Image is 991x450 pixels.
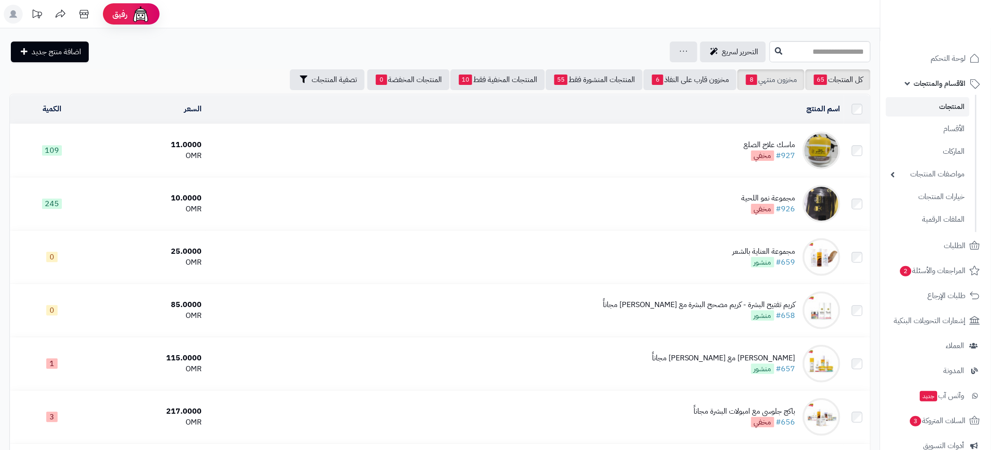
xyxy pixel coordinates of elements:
img: باكج جلوسي مع امبولات البشرة مجاناً [803,398,840,436]
span: 3 [910,416,922,427]
span: المدونة [944,364,965,377]
a: لوحة التحكم [886,47,985,70]
img: مجموعة العناية بالشعر [803,238,840,276]
span: 2 [900,266,912,277]
div: OMR [97,417,202,428]
a: الملفات الرقمية [886,209,970,230]
span: مخفي [751,150,774,161]
a: السلات المتروكة3 [886,409,985,432]
a: المنتجات المخفضة0 [367,69,449,90]
img: ai-face.png [131,5,150,24]
a: العملاء [886,334,985,357]
a: الماركات [886,142,970,162]
a: مخزون منتهي8 [737,69,805,90]
div: مجموعة العناية بالشعر [733,246,796,257]
div: [PERSON_NAME] مع [PERSON_NAME] مجاناً [652,353,796,364]
a: المراجعات والأسئلة2 [886,259,985,282]
a: إشعارات التحويلات البنكية [886,309,985,332]
a: مخزون قارب على النفاذ6 [644,69,737,90]
a: الكمية [42,103,61,115]
span: 0 [376,75,387,85]
img: مجموعة نمو اللحية [803,185,840,223]
a: المنتجات المنشورة فقط55 [546,69,643,90]
a: #657 [776,363,796,375]
div: OMR [97,204,202,215]
a: طلبات الإرجاع [886,284,985,307]
span: منشور [751,310,774,321]
a: خيارات المنتجات [886,187,970,207]
a: #926 [776,203,796,215]
a: تحديثات المنصة [25,5,49,26]
span: العملاء [946,339,965,352]
span: 0 [46,252,58,262]
span: مخفي [751,417,774,427]
span: منشور [751,257,774,267]
a: الطلبات [886,234,985,257]
span: 6 [652,75,663,85]
span: تصفية المنتجات [312,74,357,85]
span: 10 [459,75,472,85]
span: 8 [746,75,757,85]
span: 1 [46,358,58,369]
div: مجموعة نمو اللحية [742,193,796,204]
span: 109 [42,145,62,156]
a: الأقسام [886,119,970,139]
span: منشور [751,364,774,374]
a: اسم المنتج [807,103,840,115]
span: التحرير لسريع [722,46,758,58]
a: المنتجات المخفية فقط10 [450,69,545,90]
div: OMR [97,257,202,268]
a: اضافة منتج جديد [11,42,89,62]
span: الأقسام والمنتجات [914,77,966,90]
div: 85.0000 [97,300,202,310]
span: مخفي [751,204,774,214]
div: OMR [97,150,202,161]
div: 115.0000 [97,353,202,364]
a: المنتجات [886,97,970,117]
a: #927 [776,150,796,161]
div: 25.0000 [97,246,202,257]
span: 0 [46,305,58,316]
span: المراجعات والأسئلة [899,264,966,277]
img: ماسك علاج الصلع [803,132,840,169]
span: وآتس آب [919,389,965,402]
span: لوحة التحكم [931,52,966,65]
div: كريم تفتيح البشرة - كريم مصحح البشرة مع [PERSON_NAME] مجاناً [603,300,796,310]
div: OMR [97,310,202,321]
span: الطلبات [944,239,966,252]
a: #659 [776,257,796,268]
span: اضافة منتج جديد [32,46,81,58]
a: التحرير لسريع [700,42,766,62]
span: السلات المتروكة [909,414,966,427]
img: logo-2.png [927,15,982,34]
a: وآتس آبجديد [886,384,985,407]
img: باكج شايني مع كريم نضارة مجاناً [803,345,840,383]
button: تصفية المنتجات [290,69,364,90]
span: 65 [814,75,827,85]
div: 217.0000 [97,406,202,417]
div: باكج جلوسي مع امبولات البشرة مجاناً [694,406,796,417]
a: كل المنتجات65 [805,69,871,90]
span: إشعارات التحويلات البنكية [894,314,966,327]
span: رفيق [112,8,127,20]
a: المدونة [886,359,985,382]
span: جديد [920,391,938,401]
span: 245 [42,199,62,209]
div: ماسك علاج الصلع [744,140,796,150]
div: OMR [97,364,202,375]
a: السعر [184,103,202,115]
div: 10.0000 [97,193,202,204]
span: طلبات الإرجاع [928,289,966,302]
a: #656 [776,417,796,428]
div: 11.0000 [97,140,202,150]
img: كريم تفتيح البشرة - كريم مصحح البشرة مع ريتنول مجاناً [803,292,840,329]
a: مواصفات المنتجات [886,164,970,184]
a: #658 [776,310,796,321]
span: 55 [554,75,567,85]
span: 3 [46,412,58,422]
